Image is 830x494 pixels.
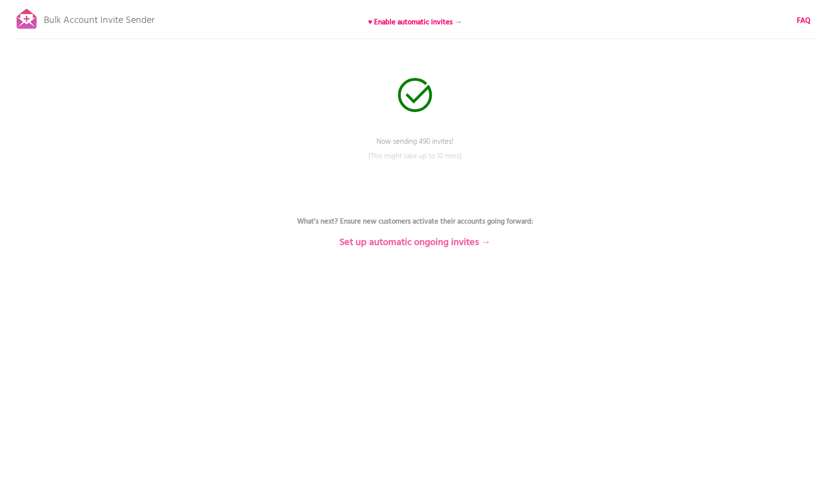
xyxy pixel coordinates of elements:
p: Now sending 490 invites! [269,136,561,161]
b: Set up automatic ongoing invites → [340,235,491,250]
b: What's next? Ensure new customers activate their accounts going forward: [297,216,533,228]
p: (This might take up to 10 mins) [269,151,561,175]
p: Bulk Account Invite Sender [44,6,154,30]
b: ♥ Enable automatic invites → [368,17,462,28]
a: FAQ [797,16,811,26]
b: FAQ [797,15,811,27]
